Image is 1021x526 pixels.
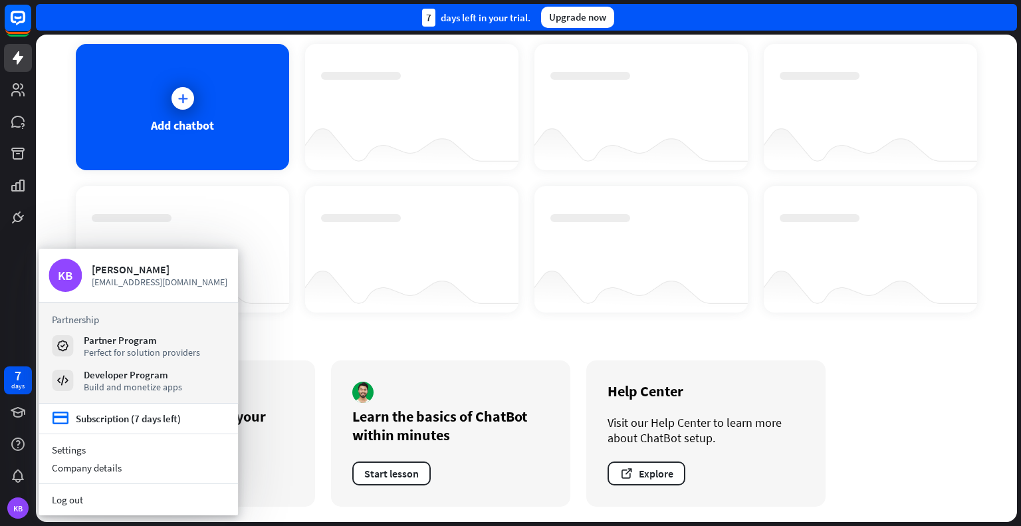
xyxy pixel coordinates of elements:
div: Visit our Help Center to learn more about ChatBot setup. [608,415,804,446]
div: days left in your trial. [422,9,530,27]
i: credit_card [52,410,69,427]
a: Log out [39,491,238,509]
div: Upgrade now [541,7,614,28]
button: Start lesson [352,461,431,485]
div: Get started [76,329,977,347]
div: Help Center [608,382,804,400]
div: Subscription (7 days left) [76,412,181,425]
div: Add chatbot [151,118,214,133]
button: Explore [608,461,685,485]
a: Settings [39,441,238,459]
div: Learn the basics of ChatBot within minutes [352,407,549,444]
div: Partner Program [84,334,200,346]
div: Build and monetize apps [84,381,182,393]
div: 7 [422,9,435,27]
div: 7 [15,370,21,382]
span: [EMAIL_ADDRESS][DOMAIN_NAME] [92,276,228,288]
div: Developer Program [84,368,182,381]
a: Partner Program Perfect for solution providers [52,334,225,358]
h3: Partnership [52,313,225,326]
a: 7 days [4,366,32,394]
div: days [11,382,25,391]
div: Perfect for solution providers [84,346,200,358]
div: Company details [39,459,238,477]
a: Developer Program Build and monetize apps [52,368,225,392]
button: Open LiveChat chat widget [11,5,51,45]
a: KB [PERSON_NAME] [EMAIL_ADDRESS][DOMAIN_NAME] [49,259,228,292]
img: author [352,382,374,403]
a: credit_card Subscription (7 days left) [52,410,181,427]
div: [PERSON_NAME] [92,263,228,276]
div: KB [7,497,29,519]
div: KB [49,259,82,292]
